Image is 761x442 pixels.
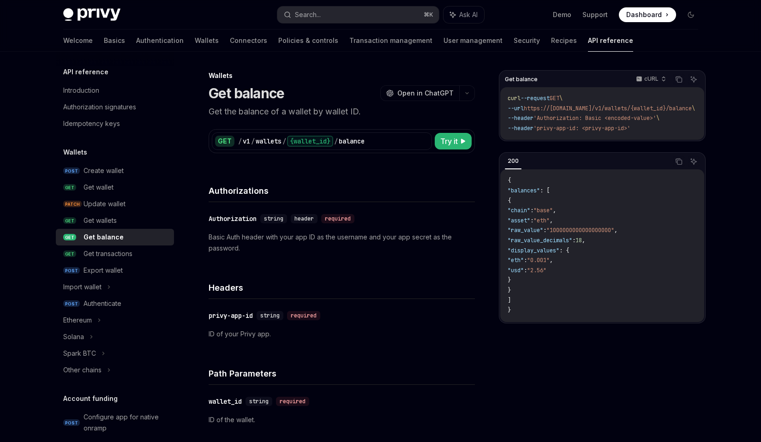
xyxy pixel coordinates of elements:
span: { [508,177,511,184]
span: \ [692,105,695,112]
span: ] [508,297,511,304]
span: --header [508,114,533,122]
h4: Path Parameters [209,367,475,380]
span: { [508,197,511,204]
div: v1 [243,137,250,146]
div: / [282,137,286,146]
span: "display_values" [508,247,559,254]
div: Solana [63,331,84,342]
button: Copy the contents from the code block [673,73,685,85]
span: "raw_value_decimals" [508,237,572,244]
a: Introduction [56,82,174,99]
div: required [276,397,309,406]
button: Toggle dark mode [683,7,698,22]
div: Authorization signatures [63,102,136,113]
button: Ask AI [688,155,700,167]
p: Get the balance of a wallet by wallet ID. [209,105,475,118]
a: API reference [588,30,633,52]
img: dark logo [63,8,120,21]
span: , [550,257,553,264]
div: Authenticate [84,298,121,309]
span: GET [63,217,76,224]
a: Idempotency keys [56,115,174,132]
button: Search...⌘K [277,6,439,23]
span: , [553,207,556,214]
span: --request [521,95,550,102]
h1: Get balance [209,85,285,102]
span: curl [508,95,521,102]
span: Try it [440,136,458,147]
div: Get balance [84,232,124,243]
div: privy-app-id [209,311,253,320]
span: : [524,257,527,264]
span: --url [508,105,524,112]
div: {wallet_id} [287,136,333,147]
p: ID of your Privy app. [209,329,475,340]
a: Connectors [230,30,267,52]
h5: Account funding [63,393,118,404]
span: : [543,227,546,234]
span: 'privy-app-id: <privy-app-id>' [533,125,630,132]
div: Configure app for native onramp [84,412,168,434]
div: GET [215,136,234,147]
span: } [508,306,511,314]
a: User management [443,30,503,52]
p: ID of the wallet. [209,414,475,425]
span: "asset" [508,217,530,224]
button: Open in ChatGPT [380,85,459,101]
span: "chain" [508,207,530,214]
div: Get wallet [84,182,114,193]
span: header [294,215,314,222]
a: POSTCreate wallet [56,162,174,179]
span: string [264,215,283,222]
span: POST [63,419,80,426]
div: wallet_id [209,397,242,406]
div: Get wallets [84,215,117,226]
a: Policies & controls [278,30,338,52]
div: 200 [505,155,521,167]
span: "balances" [508,187,540,194]
button: cURL [631,72,670,87]
div: Wallets [209,71,475,80]
span: PATCH [63,201,82,208]
span: Dashboard [626,10,662,19]
button: Try it [435,133,472,149]
a: POSTExport wallet [56,262,174,279]
span: 'Authorization: Basic <encoded-value>' [533,114,656,122]
span: 18 [575,237,582,244]
span: : [524,267,527,274]
a: Dashboard [619,7,676,22]
a: Authentication [136,30,184,52]
a: Recipes [551,30,577,52]
span: Ask AI [459,10,478,19]
span: "usd" [508,267,524,274]
button: Copy the contents from the code block [673,155,685,167]
div: Spark BTC [63,348,96,359]
span: , [550,217,553,224]
button: Ask AI [443,6,484,23]
span: GET [63,251,76,257]
div: wallets [256,137,282,146]
span: : [530,207,533,214]
p: Basic Auth header with your app ID as the username and your app secret as the password. [209,232,475,254]
a: Security [514,30,540,52]
div: Export wallet [84,265,123,276]
div: Ethereum [63,315,92,326]
span: : [530,217,533,224]
a: Demo [553,10,571,19]
p: cURL [644,75,659,83]
div: / [251,137,255,146]
span: Get balance [505,76,538,83]
span: POST [63,167,80,174]
div: required [321,214,354,223]
div: required [287,311,320,320]
span: , [614,227,617,234]
div: Authorization [209,214,257,223]
a: GETGet wallets [56,212,174,229]
h5: Wallets [63,147,87,158]
span: GET [63,234,76,241]
span: : [572,237,575,244]
span: string [260,312,280,319]
span: "eth" [533,217,550,224]
a: Support [582,10,608,19]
